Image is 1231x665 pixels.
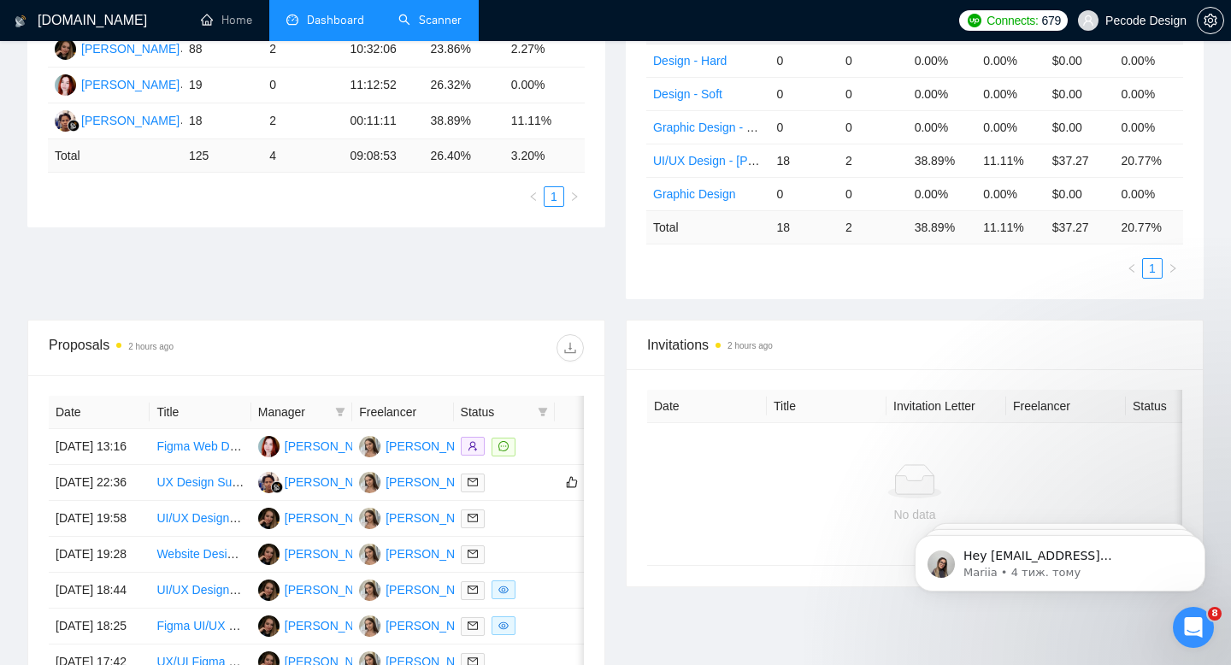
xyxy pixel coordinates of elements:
[647,390,767,423] th: Date
[653,87,722,101] a: Design - Soft
[727,341,773,350] time: 2 hours ago
[498,441,509,451] span: message
[908,177,977,210] td: 0.00%
[461,403,531,421] span: Status
[1082,15,1094,26] span: user
[343,139,423,173] td: 09:08:53
[1142,258,1163,279] li: 1
[1045,177,1115,210] td: $0.00
[285,509,383,527] div: [PERSON_NAME]
[359,582,484,596] a: VB[PERSON_NAME]
[653,54,727,68] a: Design - Hard
[150,501,250,537] td: UI/UX Designer Needed for Mobile App (iOS/Android)
[359,580,380,601] img: VB
[523,186,544,207] li: Previous Page
[908,210,977,244] td: 38.89 %
[468,477,478,487] span: mail
[55,113,180,127] a: MS[PERSON_NAME]
[49,501,150,537] td: [DATE] 19:58
[258,436,280,457] img: OS
[359,544,380,565] img: VB
[908,44,977,77] td: 0.00%
[1114,177,1183,210] td: 0.00%
[908,77,977,110] td: 0.00%
[498,585,509,595] span: eye
[15,8,27,35] img: logo
[653,187,736,201] a: Graphic Design
[49,609,150,644] td: [DATE] 18:25
[68,120,80,132] img: gigradar-bm.png
[1045,210,1115,244] td: $ 37.27
[150,573,250,609] td: UI/UX Designer for Physical Therapy Landing Pages
[1045,44,1115,77] td: $0.00
[258,618,383,632] a: KP[PERSON_NAME]
[1163,258,1183,279] li: Next Page
[769,210,839,244] td: 18
[55,74,76,96] img: OS
[49,537,150,573] td: [DATE] 19:28
[182,68,262,103] td: 19
[332,399,349,425] span: filter
[359,436,380,457] img: VB
[424,68,504,103] td: 26.32%
[839,77,908,110] td: 0
[769,77,839,110] td: 0
[987,11,1038,30] span: Connects:
[468,621,478,631] span: mail
[769,144,839,177] td: 18
[74,50,294,284] span: Hey [EMAIL_ADDRESS][DOMAIN_NAME], Looks like your Upwork agency Pecode ran out of connects. We re...
[1114,210,1183,244] td: 20.77 %
[1045,110,1115,144] td: $0.00
[55,77,180,91] a: OS[PERSON_NAME]
[557,341,583,355] span: download
[150,396,250,429] th: Title
[528,191,539,202] span: left
[769,110,839,144] td: 0
[886,390,1006,423] th: Invitation Letter
[386,616,484,635] div: [PERSON_NAME]
[386,544,484,563] div: [PERSON_NAME]
[523,186,544,207] button: left
[285,616,383,635] div: [PERSON_NAME]
[544,186,564,207] li: 1
[839,44,908,77] td: 0
[48,139,182,173] td: Total
[424,139,504,173] td: 26.40 %
[1197,14,1224,27] a: setting
[468,585,478,595] span: mail
[386,580,484,599] div: [PERSON_NAME]
[49,573,150,609] td: [DATE] 18:44
[504,32,585,68] td: 2.27%
[150,429,250,465] td: Figma Web Designer or Agency Wanted for Full Website Redesign
[128,342,174,351] time: 2 hours ago
[258,438,383,452] a: OS[PERSON_NAME]
[201,13,252,27] a: homeHome
[150,537,250,573] td: Website Design and Completion Needed for Under Construction Site
[839,144,908,177] td: 2
[55,110,76,132] img: MS
[653,154,902,168] a: UI/UX Design - [PERSON_NAME] (autobid on)
[839,210,908,244] td: 2
[49,396,150,429] th: Date
[258,403,328,421] span: Manager
[258,580,280,601] img: KP
[258,615,280,637] img: KP
[968,14,981,27] img: upwork-logo.png
[646,210,769,244] td: Total
[424,103,504,139] td: 38.89%
[661,505,1169,524] div: No data
[150,609,250,644] td: Figma UI/UX Designer for Modern Zoom App Design
[386,473,484,491] div: [PERSON_NAME]
[156,583,435,597] a: UI/UX Designer for Physical Therapy Landing Pages
[343,32,423,68] td: 10:32:06
[468,441,478,451] span: user-add
[55,38,76,60] img: KP
[468,513,478,523] span: mail
[262,68,343,103] td: 0
[352,396,453,429] th: Freelancer
[562,472,582,492] button: like
[150,465,250,501] td: UX Design Support for Document Printing System
[1122,258,1142,279] li: Previous Page
[1114,144,1183,177] td: 20.77%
